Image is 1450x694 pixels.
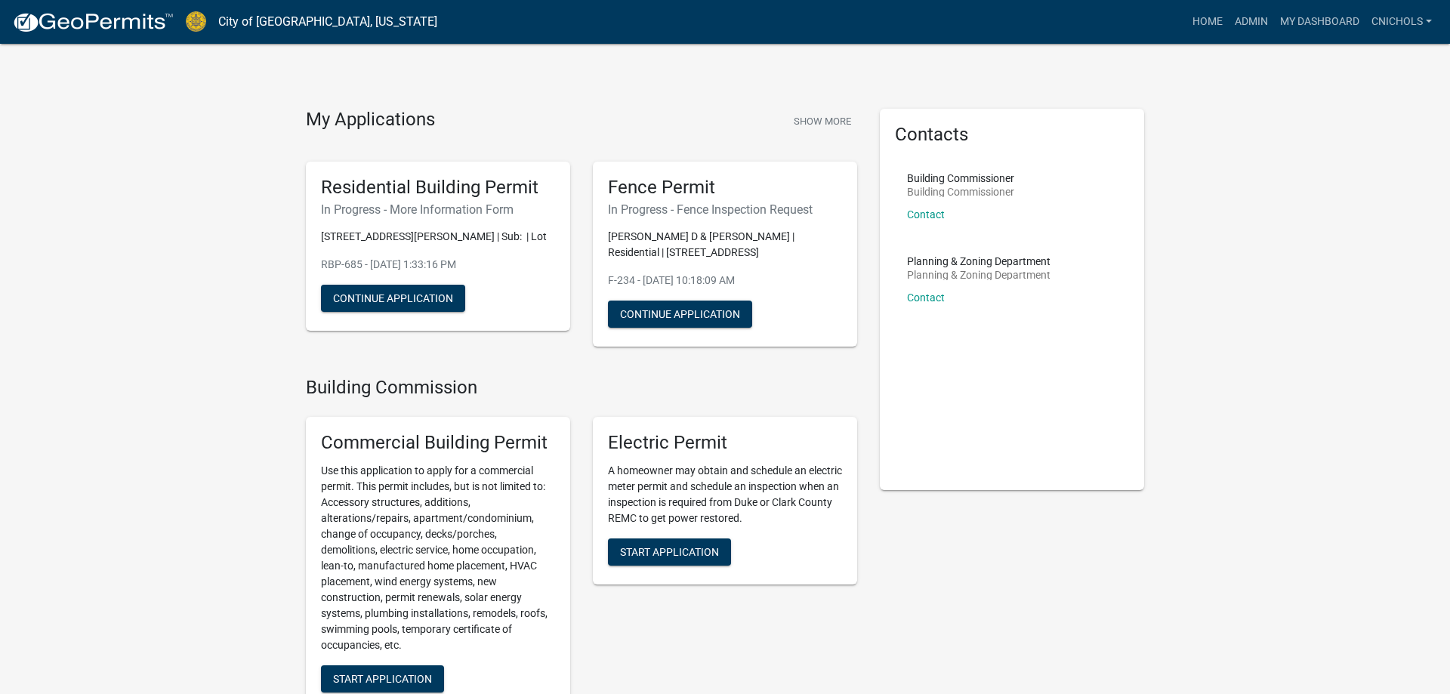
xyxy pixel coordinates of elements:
[321,665,444,692] button: Start Application
[907,270,1050,280] p: Planning & Zoning Department
[907,187,1014,197] p: Building Commissioner
[907,173,1014,184] p: Building Commissioner
[608,432,842,454] h5: Electric Permit
[306,109,435,131] h4: My Applications
[321,177,555,199] h5: Residential Building Permit
[321,257,555,273] p: RBP-685 - [DATE] 1:33:16 PM
[321,229,555,245] p: [STREET_ADDRESS][PERSON_NAME] | Sub: | Lot
[1274,8,1365,36] a: My Dashboard
[608,538,731,566] button: Start Application
[608,301,752,328] button: Continue Application
[321,463,555,653] p: Use this application to apply for a commercial permit. This permit includes, but is not limited t...
[788,109,857,134] button: Show More
[333,673,432,685] span: Start Application
[321,432,555,454] h5: Commercial Building Permit
[907,291,945,304] a: Contact
[321,285,465,312] button: Continue Application
[608,202,842,217] h6: In Progress - Fence Inspection Request
[907,208,945,221] a: Contact
[1229,8,1274,36] a: Admin
[218,9,437,35] a: City of [GEOGRAPHIC_DATA], [US_STATE]
[306,377,857,399] h4: Building Commission
[620,546,719,558] span: Start Application
[608,273,842,288] p: F-234 - [DATE] 10:18:09 AM
[608,463,842,526] p: A homeowner may obtain and schedule an electric meter permit and schedule an inspection when an i...
[186,11,206,32] img: City of Jeffersonville, Indiana
[895,124,1129,146] h5: Contacts
[608,177,842,199] h5: Fence Permit
[608,229,842,261] p: [PERSON_NAME] D & [PERSON_NAME] | Residential | [STREET_ADDRESS]
[321,202,555,217] h6: In Progress - More Information Form
[1365,8,1438,36] a: cnichols
[907,256,1050,267] p: Planning & Zoning Department
[1186,8,1229,36] a: Home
